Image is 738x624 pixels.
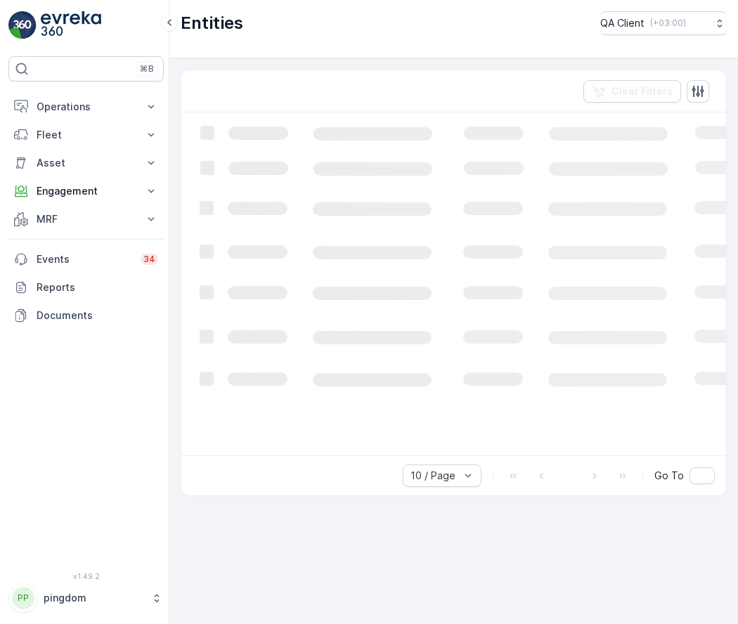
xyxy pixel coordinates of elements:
p: Engagement [37,184,136,198]
p: Documents [37,308,158,323]
p: 34 [143,254,155,265]
button: Asset [8,149,164,177]
a: Documents [8,301,164,330]
img: logo [8,11,37,39]
button: QA Client(+03:00) [600,11,727,35]
a: Reports [8,273,164,301]
p: Reports [37,280,158,294]
div: PP [12,587,34,609]
p: pingdom [44,591,144,605]
p: Operations [37,100,136,114]
p: ⌘B [140,63,154,74]
p: QA Client [600,16,645,30]
p: Asset [37,156,136,170]
img: logo_light-DOdMpM7g.png [41,11,101,39]
p: Fleet [37,128,136,142]
button: Clear Filters [583,80,681,103]
button: PPpingdom [8,583,164,613]
a: Events34 [8,245,164,273]
span: Go To [654,469,684,483]
p: MRF [37,212,136,226]
button: Operations [8,93,164,121]
button: Fleet [8,121,164,149]
button: Engagement [8,177,164,205]
button: MRF [8,205,164,233]
p: ( +03:00 ) [650,18,686,29]
p: Entities [181,12,243,34]
p: Clear Filters [611,84,673,98]
p: Events [37,252,132,266]
span: v 1.49.2 [8,572,164,580]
